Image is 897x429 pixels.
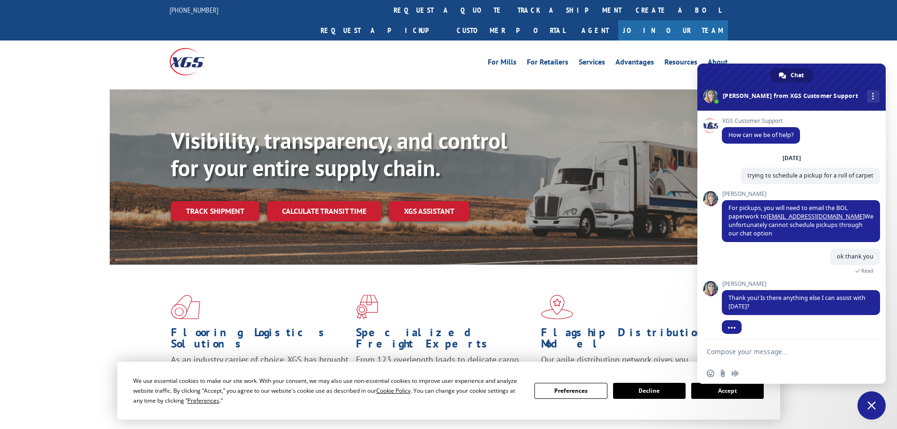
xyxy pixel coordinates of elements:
a: Request a pickup [314,20,450,40]
img: xgs-icon-focused-on-flooring-red [356,295,378,319]
a: XGS ASSISTANT [389,201,469,221]
span: [PERSON_NAME] [722,281,880,287]
a: Close chat [857,391,886,420]
span: Cookie Policy [376,387,411,395]
h1: Specialized Freight Experts [356,327,534,354]
img: xgs-icon-flagship-distribution-model-red [541,295,574,319]
b: Visibility, transparency, and control for your entire supply chain. [171,126,507,182]
a: Join Our Team [618,20,728,40]
span: How can we be of help? [728,131,793,139]
div: [DATE] [783,155,801,161]
textarea: Compose your message... [707,340,857,363]
span: Thank you! Is there anything else I can assist with [DATE]? [728,294,865,310]
h1: Flagship Distribution Model [541,327,719,354]
img: xgs-icon-total-supply-chain-intelligence-red [171,295,200,319]
a: Customer Portal [450,20,572,40]
span: Send a file [719,370,727,377]
a: Resources [664,58,697,69]
a: Agent [572,20,618,40]
span: XGS Customer Support [722,118,800,124]
div: We use essential cookies to make our site work. With your consent, we may also use non-essential ... [133,376,523,405]
span: Preferences [187,397,219,405]
a: Chat [770,68,813,82]
button: Accept [691,383,764,399]
a: For Mills [488,58,517,69]
a: Track shipment [171,201,259,221]
span: Insert an emoji [707,370,714,377]
div: Cookie Consent Prompt [117,362,780,420]
a: Advantages [615,58,654,69]
span: Audio message [731,370,739,377]
h1: Flooring Logistics Solutions [171,327,349,354]
a: Services [579,58,605,69]
span: Chat [791,68,804,82]
button: Decline [613,383,686,399]
a: For Retailers [527,58,568,69]
span: Read [861,267,873,274]
a: [EMAIL_ADDRESS][DOMAIN_NAME] [767,212,865,220]
span: ok thank you [837,252,873,260]
span: Our agile distribution network gives you nationwide inventory management on demand. [541,354,714,376]
a: About [708,58,728,69]
span: As an industry carrier of choice, XGS has brought innovation and dedication to flooring logistics... [171,354,348,388]
span: For pickups, you will need to email the BOL paperwork to We unfortunately cannot schedule pickups... [728,204,873,237]
p: From 123 overlength loads to delicate cargo, our experienced staff knows the best way to move you... [356,354,534,396]
span: trying to schedule a pickup for a roll of carpet [747,171,873,179]
span: [PERSON_NAME] [722,191,880,197]
button: Preferences [534,383,607,399]
a: [PHONE_NUMBER] [170,5,218,15]
a: Calculate transit time [267,201,381,221]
